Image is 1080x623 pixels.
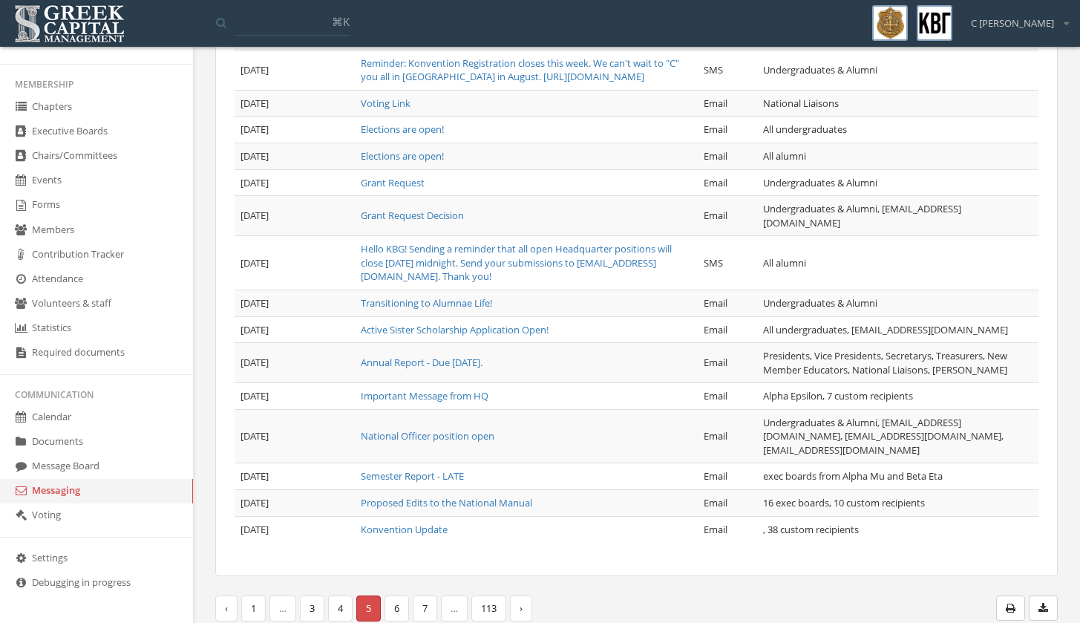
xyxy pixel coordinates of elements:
[757,196,1039,236] td: Undergraduates & Alumni, [EMAIL_ADDRESS][DOMAIN_NAME]
[757,143,1039,170] td: All alumni
[698,343,757,383] td: Email
[757,50,1039,90] td: Undergraduates & Alumni
[361,356,482,369] a: Annual Report - Due [DATE].
[698,236,757,290] td: SMS
[698,169,757,196] td: Email
[361,296,492,310] a: Transitioning to Alumnae Life!
[698,409,757,463] td: Email
[356,596,381,622] span: 5
[510,596,532,622] a: ›
[235,236,355,290] td: [DATE]
[215,596,238,622] li: Prev
[270,596,296,622] li: More
[971,16,1054,30] span: C [PERSON_NAME]
[269,596,296,622] span: …
[757,490,1039,517] td: 16 exec boards, 10 custom recipients
[698,316,757,343] td: Email
[442,596,468,622] li: More
[757,290,1039,316] td: Undergraduates & Alumni
[361,209,464,222] a: Grant Request Decision
[757,343,1039,383] td: Presidents, Vice Presidents, Secretarys, Treasurers, New Member Educators, National Liaisons, [PE...
[698,196,757,236] td: Email
[300,596,324,622] a: 3
[332,14,350,29] span: ⌘K
[441,596,468,622] span: …
[361,242,672,283] a: Hello KBG! Sending a reminder that all open Headquarter positions will close [DATE] midnight. Sen...
[757,117,1039,143] td: All undergraduates
[235,90,355,117] td: [DATE]
[511,596,532,622] li: Next
[757,90,1039,117] td: National Liaisons
[361,149,444,163] a: Elections are open!
[361,123,444,136] a: Elections are open!
[757,516,1039,542] td: , 38 custom recipients
[698,117,757,143] td: Email
[757,236,1039,290] td: All alumni
[361,429,494,443] a: National Officer position open
[698,50,757,90] td: SMS
[698,463,757,490] td: Email
[961,5,1069,30] div: C [PERSON_NAME]
[698,290,757,316] td: Email
[241,596,266,622] a: 1
[215,596,238,622] a: ‹
[361,389,488,402] a: Important Message from HQ
[757,409,1039,463] td: Undergraduates & Alumni, [EMAIL_ADDRESS][DOMAIN_NAME], [EMAIL_ADDRESS][DOMAIN_NAME], [EMAIL_ADDRE...
[235,50,355,90] td: [DATE]
[235,383,355,410] td: [DATE]
[757,316,1039,343] td: All undergraduates, [EMAIL_ADDRESS][DOMAIN_NAME]
[235,490,355,517] td: [DATE]
[698,90,757,117] td: Email
[235,516,355,542] td: [DATE]
[361,176,425,189] a: Grant Request
[235,343,355,383] td: [DATE]
[361,496,532,509] a: Proposed Edits to the National Manual
[361,97,410,110] a: Voting Link
[361,56,679,84] a: Reminder: Konvention Registration closes this week. We can't wait to "C" you all in [GEOGRAPHIC_D...
[235,169,355,196] td: [DATE]
[235,290,355,316] td: [DATE]
[384,596,409,622] a: 6
[471,596,506,622] a: 113
[698,143,757,170] td: Email
[361,323,549,336] a: Active Sister Scholarship Application Open!
[757,169,1039,196] td: Undergraduates & Alumni
[235,196,355,236] td: [DATE]
[235,143,355,170] td: [DATE]
[235,463,355,490] td: [DATE]
[361,523,448,536] a: Konvention Update
[361,469,464,483] a: Semester Report - LATE
[328,596,353,622] a: 4
[757,463,1039,490] td: exec boards from Alpha Mu and Beta Eta
[413,596,437,622] a: 7
[698,490,757,517] td: Email
[698,383,757,410] td: Email
[235,409,355,463] td: [DATE]
[235,117,355,143] td: [DATE]
[235,316,355,343] td: [DATE]
[757,383,1039,410] td: Alpha Epsilon, 7 custom recipients
[698,516,757,542] td: Email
